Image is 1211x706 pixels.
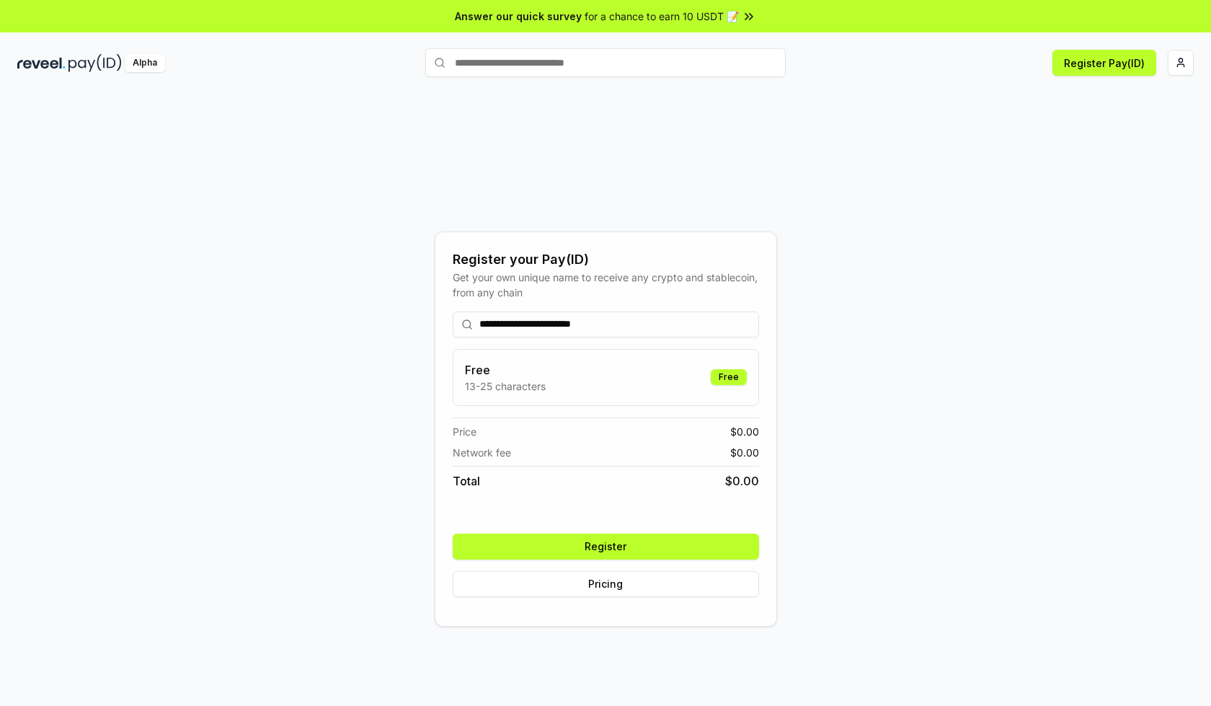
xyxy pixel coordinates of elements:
span: $ 0.00 [730,445,759,460]
span: $ 0.00 [730,424,759,439]
h3: Free [465,361,546,379]
span: $ 0.00 [725,472,759,490]
button: Register Pay(ID) [1052,50,1156,76]
img: reveel_dark [17,54,66,72]
span: Price [453,424,476,439]
p: 13-25 characters [465,379,546,394]
div: Alpha [125,54,165,72]
button: Register [453,534,759,560]
span: Total [453,472,480,490]
button: Pricing [453,571,759,597]
span: Answer our quick survey [455,9,582,24]
div: Register your Pay(ID) [453,250,759,270]
span: for a chance to earn 10 USDT 📝 [585,9,739,24]
div: Get your own unique name to receive any crypto and stablecoin, from any chain [453,270,759,300]
span: Network fee [453,445,511,460]
div: Free [711,369,747,385]
img: pay_id [68,54,122,72]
